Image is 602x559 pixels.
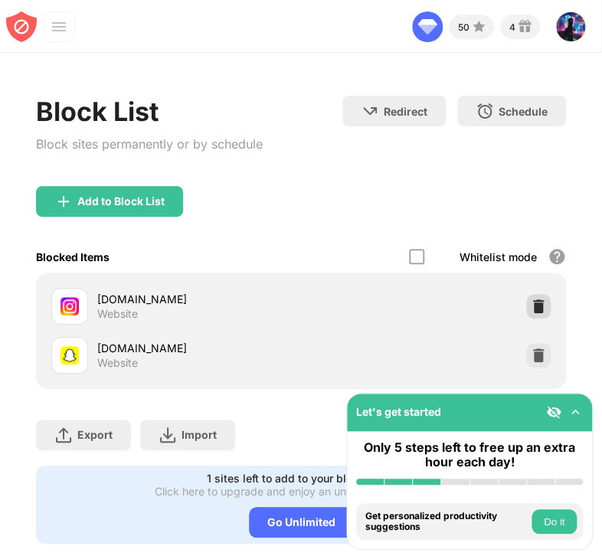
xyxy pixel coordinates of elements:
[97,356,138,370] div: Website
[77,195,165,208] div: Add to Block List
[515,18,534,36] img: reward-small.svg
[469,18,488,36] img: points-small.svg
[384,105,427,118] div: Redirect
[365,511,528,533] div: Get personalized productivity suggestions
[36,96,263,127] div: Block List
[182,428,217,441] div: Import
[61,346,79,364] img: favicons
[499,105,548,118] div: Schedule
[356,405,441,418] div: Let's get started
[356,440,583,469] div: Only 5 steps left to free up an extra hour each day!
[568,404,583,420] img: omni-setup-toggle.svg
[36,133,263,155] div: Block sites permanently or by schedule
[509,21,515,33] div: 4
[155,485,430,498] div: Click here to upgrade and enjoy an unlimited block list.
[6,11,37,42] img: blocksite-icon-red.svg
[458,21,469,33] div: 50
[77,428,113,441] div: Export
[555,11,586,42] img: ACg8ocLUS8VxNCupj8jb5DUN074U5VegG32ry5z5PbXc0EQP8o_Pp24z=s96-c
[97,307,138,321] div: Website
[412,11,443,42] img: diamond-go-unlimited.svg
[532,509,577,534] button: Do it
[97,340,301,356] div: [DOMAIN_NAME]
[249,507,354,538] div: Go Unlimited
[207,472,387,485] div: 1 sites left to add to your block list.
[97,291,301,307] div: [DOMAIN_NAME]
[460,250,537,263] div: Whitelist mode
[546,404,561,420] img: eye-not-visible.svg
[61,297,79,315] img: favicons
[36,250,110,263] div: Blocked Items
